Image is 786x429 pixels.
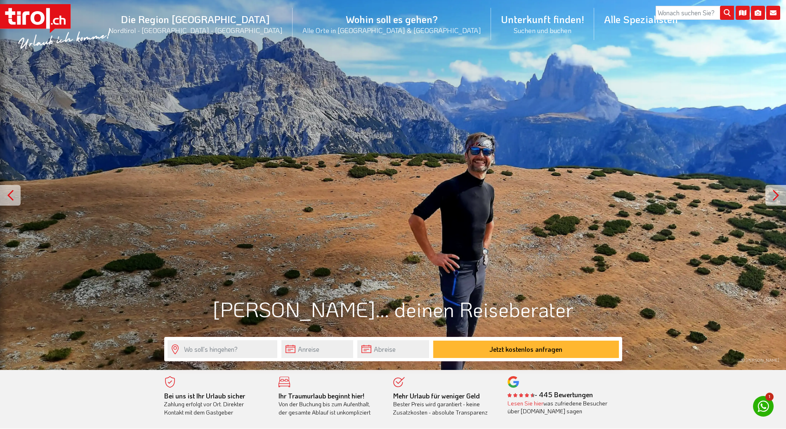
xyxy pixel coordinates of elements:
[765,393,774,401] span: 1
[766,6,780,20] i: Kontakt
[99,4,293,44] a: Die Region [GEOGRAPHIC_DATA]Nordtirol - [GEOGRAPHIC_DATA] - [GEOGRAPHIC_DATA]
[507,399,610,415] div: was zufriedene Besucher über [DOMAIN_NAME] sagen
[357,340,429,358] input: Abreise
[393,392,496,417] div: Bester Preis wird garantiert - keine Zusatzkosten - absolute Transparenz
[393,391,480,400] b: Mehr Urlaub für weniger Geld
[433,341,619,358] button: Jetzt kostenlos anfragen
[279,392,381,417] div: Von der Buchung bis zum Aufenthalt, der gesamte Ablauf ist unkompliziert
[168,340,277,358] input: Wo soll's hingehen?
[281,340,353,358] input: Anreise
[293,4,491,44] a: Wohin soll es gehen?Alle Orte in [GEOGRAPHIC_DATA] & [GEOGRAPHIC_DATA]
[753,396,774,417] a: 1
[164,391,245,400] b: Bei uns ist Ihr Urlaub sicher
[491,4,594,44] a: Unterkunft finden!Suchen und buchen
[302,26,481,35] small: Alle Orte in [GEOGRAPHIC_DATA] & [GEOGRAPHIC_DATA]
[656,6,734,20] input: Wonach suchen Sie?
[279,391,364,400] b: Ihr Traumurlaub beginnt hier!
[751,6,765,20] i: Fotogalerie
[507,390,593,399] b: - 445 Bewertungen
[507,399,543,407] a: Lesen Sie hier
[109,26,283,35] small: Nordtirol - [GEOGRAPHIC_DATA] - [GEOGRAPHIC_DATA]
[164,298,622,320] h1: [PERSON_NAME]... deinen Reiseberater
[736,6,750,20] i: Karte öffnen
[594,4,688,35] a: Alle Spezialisten
[501,26,584,35] small: Suchen und buchen
[164,392,267,417] div: Zahlung erfolgt vor Ort. Direkter Kontakt mit dem Gastgeber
